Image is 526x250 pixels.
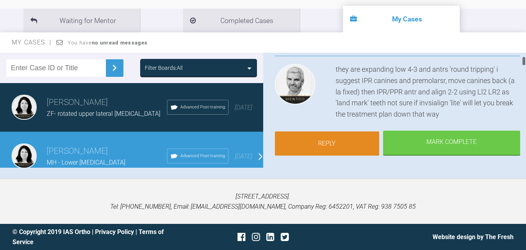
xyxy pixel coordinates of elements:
[275,131,379,156] a: Reply
[235,152,252,160] span: [DATE]
[23,9,140,32] li: Waiting for Mentor
[68,40,148,46] span: You have
[92,40,148,46] strong: no unread messages
[12,144,37,168] img: Hooria Olsen
[108,62,121,74] img: chevronRight.28bd32b0.svg
[336,64,521,120] div: they are expanding low 4-3 and antrs 'round tripping' i suggest IPR canines and premolarsr, move ...
[235,104,252,111] span: [DATE]
[343,6,460,32] li: My Cases
[180,104,225,111] span: Advanced Post-training
[433,233,514,241] a: Website design by The Fresh
[12,228,164,246] a: Terms of Service
[12,39,52,46] span: My Cases
[183,9,300,32] li: Completed Cases
[145,64,183,72] div: Filter Boards: All
[95,228,134,236] a: Privacy Policy
[12,95,37,120] img: Hooria Olsen
[12,227,179,247] div: © Copyright 2019 IAS Ortho | |
[47,96,167,109] h3: [PERSON_NAME]
[275,64,315,105] img: Ross Hobson
[47,145,167,158] h3: [PERSON_NAME]
[47,110,160,117] span: ZF- rotated upper lateral [MEDICAL_DATA]
[6,59,106,77] input: Enter Case ID or Title
[12,191,514,211] p: [STREET_ADDRESS]. Tel: [PHONE_NUMBER], Email: [EMAIL_ADDRESS][DOMAIN_NAME], Company Reg: 6452201,...
[383,131,520,155] div: Mark Complete
[47,159,125,166] span: MH - Lower [MEDICAL_DATA]
[180,152,225,160] span: Advanced Post-training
